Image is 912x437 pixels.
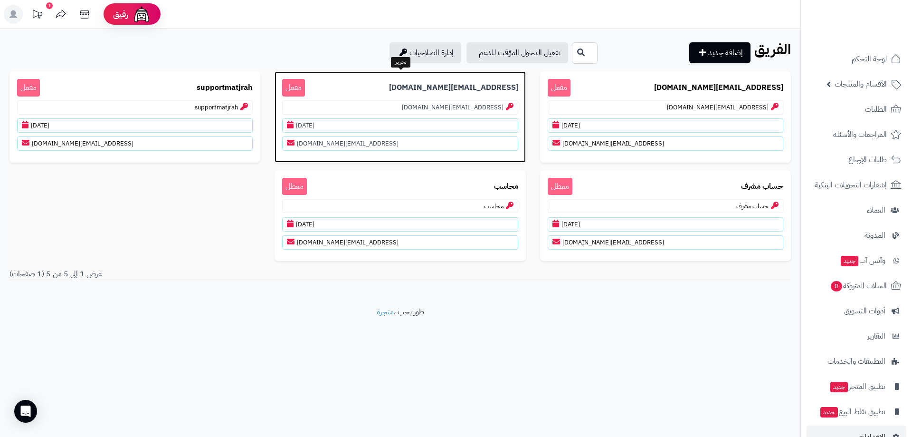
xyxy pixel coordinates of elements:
[548,100,783,115] p: [EMAIL_ADDRESS][DOMAIN_NAME]
[807,224,906,247] a: المدونة
[197,82,253,93] b: supportmatjrah
[17,136,253,151] p: [EMAIL_ADDRESS][DOMAIN_NAME]
[466,42,568,63] a: تفعيل الدخول المؤقت للدعم
[282,100,518,115] p: [EMAIL_ADDRESS][DOMAIN_NAME]
[807,300,906,322] a: أدوات التسويق
[391,57,410,68] div: تحرير
[807,48,906,70] a: لوحة التحكم
[835,78,887,91] span: الأقسام والمنتجات
[827,355,885,368] span: التطبيقات والخدمات
[2,269,400,280] div: عرض 1 إلى 5 من 5 (1 صفحات)
[867,330,885,343] span: التقارير
[807,123,906,146] a: المراجعات والأسئلة
[282,235,518,250] p: [EMAIL_ADDRESS][DOMAIN_NAME]
[548,178,572,195] span: معطل
[829,380,885,393] span: تطبيق المتجر
[741,181,783,192] b: حساب مشرف
[548,79,570,97] span: مفعل
[865,103,887,116] span: الطلبات
[282,199,518,214] p: محاسب
[282,79,305,97] span: مفعل
[867,204,885,217] span: العملاء
[807,249,906,272] a: وآتس آبجديد
[17,79,40,97] span: مفعل
[820,407,838,418] span: جديد
[807,174,906,196] a: إشعارات التحويلات البنكية
[548,217,783,232] p: [DATE]
[275,170,525,262] a: محاسب معطلمحاسب[DATE][EMAIL_ADDRESS][DOMAIN_NAME]
[754,39,791,60] b: الفريق
[654,82,783,93] b: [EMAIL_ADDRESS][DOMAIN_NAME]
[815,178,887,192] span: إشعارات التحويلات البنكية
[548,118,783,133] p: [DATE]
[689,42,750,63] a: إضافة جديد
[275,71,525,163] a: [EMAIL_ADDRESS][DOMAIN_NAME] مفعل[EMAIL_ADDRESS][DOMAIN_NAME][DATE][EMAIL_ADDRESS][DOMAIN_NAME]
[389,42,461,63] a: إدارة الصلاحيات
[17,118,253,133] p: [DATE]
[540,170,791,262] a: حساب مشرف معطلحساب مشرف[DATE][EMAIL_ADDRESS][DOMAIN_NAME]
[389,82,518,93] b: [EMAIL_ADDRESS][DOMAIN_NAME]
[9,71,260,163] a: supportmatjrah مفعلsupportmatjrah[DATE][EMAIL_ADDRESS][DOMAIN_NAME]
[282,217,518,232] p: [DATE]
[807,375,906,398] a: تطبيق المتجرجديد
[831,281,842,291] span: 0
[540,71,791,163] a: [EMAIL_ADDRESS][DOMAIN_NAME] مفعل[EMAIL_ADDRESS][DOMAIN_NAME][DATE][EMAIL_ADDRESS][DOMAIN_NAME]
[830,382,848,392] span: جديد
[819,405,885,418] span: تطبيق نقاط البيع
[132,5,151,24] img: ai-face.png
[807,98,906,121] a: الطلبات
[864,229,885,242] span: المدونة
[25,5,49,26] a: تحديثات المنصة
[548,235,783,250] p: [EMAIL_ADDRESS][DOMAIN_NAME]
[807,325,906,348] a: التقارير
[830,279,887,292] span: السلات المتروكة
[494,181,518,192] b: محاسب
[113,9,128,20] span: رفيق
[14,400,37,423] div: Open Intercom Messenger
[807,148,906,171] a: طلبات الإرجاع
[282,118,518,133] p: [DATE]
[841,256,858,266] span: جديد
[844,304,885,318] span: أدوات التسويق
[282,136,518,151] p: [EMAIL_ADDRESS][DOMAIN_NAME]
[548,136,783,151] p: [EMAIL_ADDRESS][DOMAIN_NAME]
[852,52,887,66] span: لوحة التحكم
[840,254,885,267] span: وآتس آب
[548,199,783,214] p: حساب مشرف
[807,350,906,373] a: التطبيقات والخدمات
[46,2,53,9] div: 1
[807,274,906,297] a: السلات المتروكة0
[17,100,253,115] p: supportmatjrah
[833,128,887,141] span: المراجعات والأسئلة
[282,178,307,195] span: معطل
[807,400,906,423] a: تطبيق نقاط البيعجديد
[377,306,394,318] a: متجرة
[848,153,887,166] span: طلبات الإرجاع
[807,199,906,222] a: العملاء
